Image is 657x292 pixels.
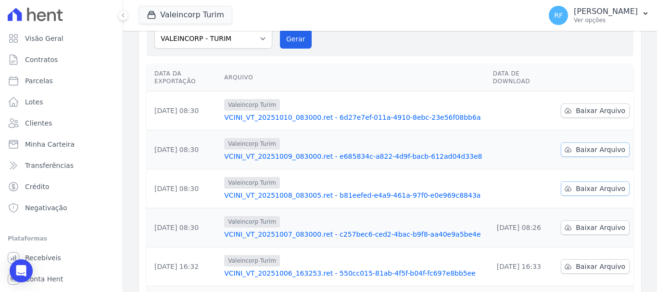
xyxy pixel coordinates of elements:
span: Conta Hent [25,274,63,284]
div: Plataformas [8,233,115,244]
a: VCINI_VT_20251010_083000.ret - 6d27e7ef-011a-4910-8ebc-23e56f08bb6a [224,113,485,122]
span: Recebíveis [25,253,61,263]
span: RF [554,12,563,19]
a: VCINI_VT_20251006_163253.ret - 550cc015-81ab-4f5f-b04f-fc697e8bb5ee [224,268,485,278]
td: [DATE] 08:30 [147,169,220,208]
span: Valeincorp Turim [224,99,280,111]
a: Contratos [4,50,119,69]
span: Baixar Arquivo [576,223,625,232]
span: Valeincorp Turim [224,138,280,150]
a: Crédito [4,177,119,196]
span: Crédito [25,182,50,191]
span: Valeincorp Turim [224,255,280,267]
span: Valeincorp Turim [224,216,280,228]
p: [PERSON_NAME] [574,7,638,16]
span: Baixar Arquivo [576,145,625,154]
a: Lotes [4,92,119,112]
p: Ver opções [574,16,638,24]
td: [DATE] 08:30 [147,130,220,169]
th: Arquivo [220,64,489,91]
button: RF [PERSON_NAME] Ver opções [541,2,657,29]
span: Baixar Arquivo [576,262,625,271]
a: Baixar Arquivo [561,142,630,157]
td: [DATE] 16:33 [489,247,557,286]
a: VCINI_VT_20251007_083000.ret - c257bec6-ced2-4bac-b9f8-aa40e9a5be4e [224,229,485,239]
a: Negativação [4,198,119,217]
a: Minha Carteira [4,135,119,154]
a: Baixar Arquivo [561,103,630,118]
span: Lotes [25,97,43,107]
span: Contratos [25,55,58,64]
th: Data da Exportação [147,64,220,91]
a: VCINI_VT_20251008_083005.ret - b81eefed-e4a9-461a-97f0-e0e969c8843a [224,190,485,200]
a: Baixar Arquivo [561,220,630,235]
a: Baixar Arquivo [561,259,630,274]
div: Open Intercom Messenger [10,259,33,282]
a: Visão Geral [4,29,119,48]
td: [DATE] 08:30 [147,208,220,247]
a: Recebíveis [4,248,119,267]
a: VCINI_VT_20251009_083000.ret - e685834c-a822-4d9f-bacb-612ad04d33e8 [224,152,485,161]
td: [DATE] 08:26 [489,208,557,247]
button: Valeincorp Turim [139,6,232,24]
span: Minha Carteira [25,140,75,149]
span: Visão Geral [25,34,63,43]
span: Clientes [25,118,52,128]
a: Conta Hent [4,269,119,289]
a: Parcelas [4,71,119,90]
span: Negativação [25,203,67,213]
button: Gerar [280,29,312,49]
a: Clientes [4,114,119,133]
a: Transferências [4,156,119,175]
th: Data de Download [489,64,557,91]
span: Transferências [25,161,74,170]
span: Baixar Arquivo [576,184,625,193]
a: Baixar Arquivo [561,181,630,196]
span: Baixar Arquivo [576,106,625,115]
span: Parcelas [25,76,53,86]
span: Valeincorp Turim [224,177,280,189]
td: [DATE] 16:32 [147,247,220,286]
td: [DATE] 08:30 [147,91,220,130]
